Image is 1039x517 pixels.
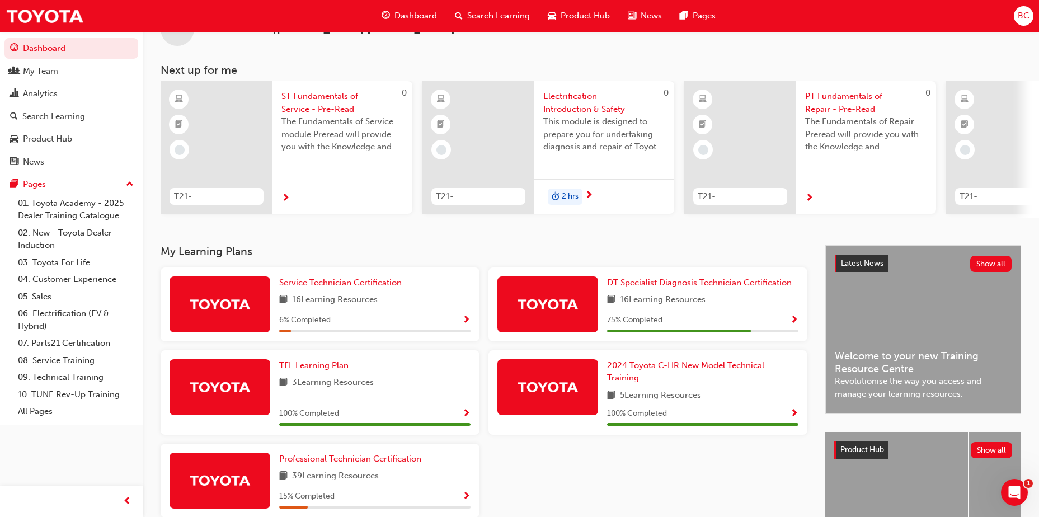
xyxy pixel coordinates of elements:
span: search-icon [10,112,18,122]
a: guage-iconDashboard [373,4,446,27]
a: Professional Technician Certification [279,453,426,466]
span: 75 % Completed [607,314,662,327]
span: PT Fundamentals of Repair - Pre-Read [805,90,927,115]
span: booktick-icon [175,117,183,132]
button: DashboardMy TeamAnalyticsSearch LearningProduct HubNews [4,36,138,174]
a: Service Technician Certification [279,276,406,289]
img: Trak [189,377,251,397]
span: people-icon [10,67,18,77]
span: learningResourceType_ELEARNING-icon [437,92,445,107]
button: Pages [4,174,138,195]
span: T21-PTFOR_PRE_READ [698,190,783,203]
span: pages-icon [10,180,18,190]
span: 2024 Toyota C-HR New Model Technical Training [607,360,764,383]
span: News [641,10,662,22]
span: Professional Technician Certification [279,454,421,464]
span: learningRecordVerb_NONE-icon [436,145,446,155]
a: 05. Sales [13,288,138,305]
a: 03. Toyota For Life [13,254,138,271]
span: 6 % Completed [279,314,331,327]
span: 16 Learning Resources [620,293,706,307]
span: 0 [402,88,407,98]
div: Search Learning [22,110,85,123]
img: Trak [517,294,579,314]
iframe: Intercom live chat [1001,479,1028,506]
a: 0T21-FOD_HVIS_PREREQElectrification Introduction & SafetyThis module is designed to prepare you f... [422,81,674,214]
button: Show all [970,256,1012,272]
a: 01. Toyota Academy - 2025 Dealer Training Catalogue [13,195,138,224]
a: 2024 Toyota C-HR New Model Technical Training [607,359,798,384]
span: 100 % Completed [607,407,667,420]
button: BC [1014,6,1033,26]
span: Product Hub [561,10,610,22]
span: This module is designed to prepare you for undertaking diagnosis and repair of Toyota & Lexus Ele... [543,115,665,153]
span: Pages [693,10,716,22]
span: book-icon [279,376,288,390]
a: 07. Parts21 Certification [13,335,138,352]
span: Latest News [841,258,883,268]
span: Welcome to your new Training Resource Centre [835,350,1012,375]
span: booktick-icon [961,117,969,132]
span: chart-icon [10,89,18,99]
span: search-icon [455,9,463,23]
button: Show Progress [790,407,798,421]
a: Latest NewsShow all [835,255,1012,272]
span: The Fundamentals of Repair Preread will provide you with the Knowledge and Understanding to succe... [805,115,927,153]
span: guage-icon [10,44,18,54]
span: learningResourceType_ELEARNING-icon [175,92,183,107]
span: Show Progress [462,316,471,326]
button: Show Progress [462,407,471,421]
span: booktick-icon [437,117,445,132]
span: 3 Learning Resources [292,376,374,390]
a: Dashboard [4,38,138,59]
span: learningResourceType_ELEARNING-icon [961,92,969,107]
span: Show Progress [462,492,471,502]
span: TFL Learning Plan [279,360,349,370]
span: up-icon [126,177,134,192]
span: Search Learning [467,10,530,22]
a: pages-iconPages [671,4,725,27]
span: book-icon [279,469,288,483]
a: 06. Electrification (EV & Hybrid) [13,305,138,335]
span: book-icon [607,293,615,307]
button: Show Progress [790,313,798,327]
span: Show Progress [462,409,471,419]
img: Trak [517,377,579,397]
span: 0 [925,88,930,98]
a: DT Specialist Diagnosis Technician Certification [607,276,796,289]
span: 2 hrs [562,190,579,203]
img: Trak [6,3,84,29]
h3: Next up for me [143,64,1039,77]
h3: My Learning Plans [161,245,807,258]
a: My Team [4,61,138,82]
span: 0 [664,88,669,98]
span: next-icon [281,194,290,204]
span: prev-icon [123,495,131,509]
span: Show Progress [790,409,798,419]
span: BC [1018,10,1029,22]
span: book-icon [607,389,615,403]
a: 10. TUNE Rev-Up Training [13,386,138,403]
span: ST Fundamentals of Service - Pre-Read [281,90,403,115]
div: Analytics [23,87,58,100]
a: TFL Learning Plan [279,359,353,372]
span: T21-FOD_HVIS_PREREQ [436,190,521,203]
span: next-icon [805,194,814,204]
div: Product Hub [23,133,72,145]
div: Pages [23,178,46,191]
button: Show Progress [462,313,471,327]
a: All Pages [13,403,138,420]
span: 15 % Completed [279,490,335,503]
span: 39 Learning Resources [292,469,379,483]
a: 04. Customer Experience [13,271,138,288]
span: 16 Learning Resources [292,293,378,307]
a: Analytics [4,83,138,104]
a: 09. Technical Training [13,369,138,386]
span: The Fundamentals of Service module Preread will provide you with the Knowledge and Understanding ... [281,115,403,153]
span: Dashboard [394,10,437,22]
span: car-icon [548,9,556,23]
div: News [23,156,44,168]
span: Electrification Introduction & Safety [543,90,665,115]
